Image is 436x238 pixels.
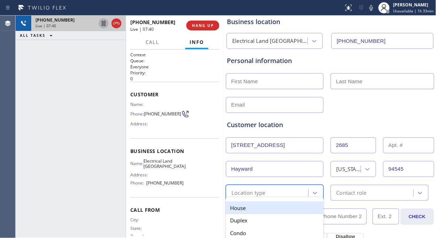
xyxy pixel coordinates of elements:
span: Business location [130,148,219,154]
input: Email [226,97,323,113]
span: ALL TASKS [20,33,45,38]
span: State: [130,226,149,231]
button: ALL TASKS [16,31,60,40]
h2: Priority: [130,70,219,76]
input: Ext. 2 [372,209,399,225]
div: Contact role [336,189,366,197]
div: Location type [231,189,266,197]
button: CHECK [400,209,434,225]
span: [PHONE_NUMBER] [36,17,75,23]
span: HANG UP [192,23,214,28]
input: Phone Number 2 [315,209,366,225]
input: ZIP [383,161,434,177]
h1: Context [130,52,219,58]
div: Business location [227,17,433,27]
button: Hang up [111,18,121,28]
input: Apt. # [383,137,434,153]
button: HANG UP [186,21,219,30]
span: City: [130,217,149,222]
div: [PERSON_NAME] [393,2,434,8]
input: First Name [226,73,323,89]
input: Last Name [331,73,434,89]
span: Call [146,39,159,45]
div: [US_STATE] [336,165,361,173]
div: Personal information [227,56,433,66]
div: Customer location [227,120,433,130]
input: City [226,161,323,177]
span: Electrical Land [GEOGRAPHIC_DATA] [143,158,186,169]
span: Info [190,39,204,45]
span: [PHONE_NUMBER] [144,111,181,117]
span: Unavailable | 1h 33min [393,8,434,13]
span: [PHONE_NUMBER] [147,180,184,186]
button: Hold Customer [99,18,109,28]
span: Name: [130,102,149,107]
h2: Queue: [130,58,219,64]
span: Address: [130,121,149,126]
div: House [226,202,323,214]
button: Info [185,35,208,49]
span: Name: [130,161,143,166]
span: Phone: [130,180,147,186]
input: Address [226,137,323,153]
p: 0 [130,76,219,82]
button: Call [141,35,163,49]
span: Address: [130,172,149,177]
button: Mute [366,3,376,13]
span: [PHONE_NUMBER] [130,19,175,25]
div: Electrical Land [GEOGRAPHIC_DATA] [232,37,308,45]
span: Phone: [130,111,144,117]
p: Everyone [130,64,219,70]
input: Phone Number [331,33,433,49]
input: Street # [331,137,376,153]
span: Customer [130,91,219,98]
span: Live | 07:40 [36,23,56,28]
div: Duplex [226,214,323,227]
span: Call From [130,206,219,213]
span: Live | 07:40 [130,26,154,32]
